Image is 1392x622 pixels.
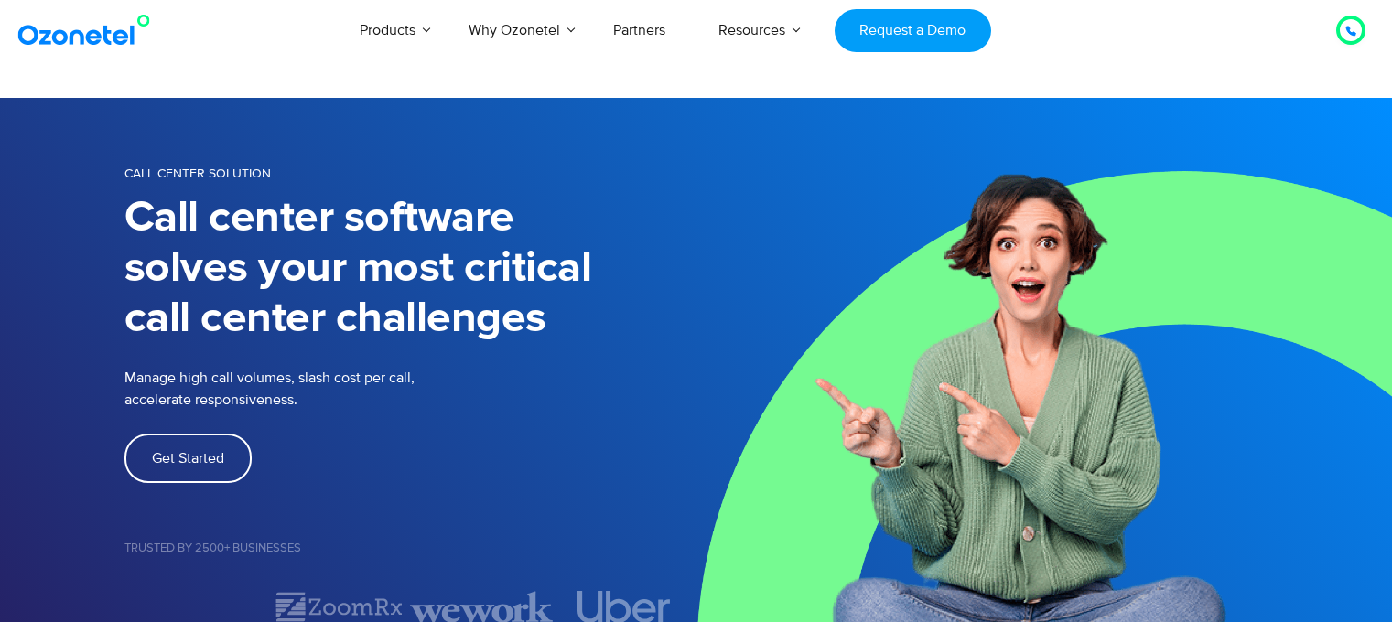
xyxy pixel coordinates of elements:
[124,367,536,411] p: Manage high call volumes, slash cost per call, accelerate responsiveness.
[124,193,696,344] h1: Call center software solves your most critical call center challenges
[124,542,696,554] h5: Trusted by 2500+ Businesses
[124,596,267,618] div: 1 of 7
[835,9,991,52] a: Request a Demo
[124,434,252,483] a: Get Started
[124,166,271,181] span: Call Center Solution
[152,451,224,466] span: Get Started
